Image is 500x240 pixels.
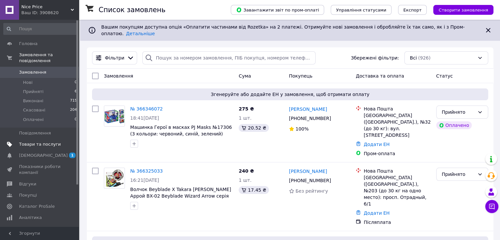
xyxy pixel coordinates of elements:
span: Відгуки [19,181,36,187]
span: 6 [75,89,77,95]
span: (926) [418,55,431,60]
div: [GEOGRAPHIC_DATA] ([GEOGRAPHIC_DATA].), №203 (до 30 кг на одно место): просп. Отрадный, 6/1 [364,174,431,207]
span: 18:41[DATE] [130,115,159,121]
span: Каталог ProSale [19,204,55,209]
span: 1 [69,153,76,158]
span: 715 [70,98,77,104]
a: Фото товару [104,168,125,189]
a: Детальніше [126,31,155,36]
div: 20.52 ₴ [239,124,269,132]
span: 100% [296,126,309,132]
span: Замовлення та повідомлення [19,52,79,64]
span: Оплачені [23,117,44,123]
span: Повідомлення [19,130,51,136]
div: Нова Пошта [364,168,431,174]
div: 17.45 ₴ [239,186,269,194]
div: Пром-оплата [364,150,431,157]
span: 240 ₴ [239,168,254,174]
span: Товари та послуги [19,141,61,147]
span: Доставка та оплата [356,73,404,79]
span: Згенеруйте або додайте ЕН у замовлення, щоб отримати оплату [95,91,486,98]
span: 0 [75,80,77,85]
button: Створити замовлення [433,5,493,15]
span: Управління статусами [336,8,386,12]
span: Аналітика [19,215,42,221]
a: Додати ЕН [364,210,390,216]
span: [DEMOGRAPHIC_DATA] [19,153,68,158]
span: Створити замовлення [439,8,488,12]
h1: Список замовлень [99,6,165,14]
button: Завантажити звіт по пром-оплаті [231,5,324,15]
div: Ваш ID: 3908620 [21,10,79,16]
div: [PHONE_NUMBER] [288,176,332,185]
span: Покупці [19,192,37,198]
a: Створити замовлення [427,7,493,12]
a: Машинка Герої в масках PJ Masks №17306 (3 кольори: червоний, синій, зелений) [130,125,232,136]
div: Прийнято [442,171,475,178]
img: Фото товару [104,169,125,187]
span: Замовлення [104,73,133,79]
span: Експорт [403,8,422,12]
span: Всі [410,55,417,61]
div: Післяплата [364,219,431,226]
span: Вашим покупцям доступна опція «Оплатити частинами від Rozetka» на 2 платежі. Отримуйте нові замов... [101,24,464,36]
img: Фото товару [104,106,125,126]
a: [PERSON_NAME] [289,106,327,112]
span: Управління сайтом [19,226,61,238]
a: [PERSON_NAME] [289,168,327,175]
span: Показники роботи компанії [19,164,61,176]
span: Замовлення [19,69,46,75]
span: 0 [75,117,77,123]
span: Нові [23,80,33,85]
span: Cума [239,73,251,79]
span: Статус [436,73,453,79]
span: 1 шт. [239,178,251,183]
span: 275 ₴ [239,106,254,111]
input: Пошук за номером замовлення, ПІБ покупця, номером телефону, Email, номером накладної [142,51,316,64]
span: Без рейтингу [296,188,328,194]
span: Збережені фільтри: [351,55,399,61]
span: Nice Price [21,4,71,10]
div: Нова Пошта [364,106,431,112]
span: Прийняті [23,89,43,95]
span: Завантажити звіт по пром-оплаті [236,7,319,13]
div: Прийнято [442,108,475,116]
a: № 366346072 [130,106,163,111]
div: [PHONE_NUMBER] [288,114,332,123]
span: Покупець [289,73,312,79]
span: Головна [19,41,37,47]
a: № 366325033 [130,168,163,174]
a: Волчок Beyblade X Takara [PERSON_NAME] Аррой BX-02 Beyblade Wizard Arrow серія Beyblade X, червоний [130,187,231,205]
span: Скасовані [23,107,45,113]
span: 204 [70,107,77,113]
div: [GEOGRAPHIC_DATA] ([GEOGRAPHIC_DATA].), №32 (до 30 кг): вул. [STREET_ADDRESS] [364,112,431,138]
span: Виконані [23,98,43,104]
button: Експорт [398,5,427,15]
span: 1 шт. [239,115,251,121]
span: Фільтри [105,55,124,61]
span: 16:21[DATE] [130,178,159,183]
a: Додати ЕН [364,142,390,147]
button: Управління статусами [331,5,392,15]
a: Фото товару [104,106,125,127]
input: Пошук [3,23,78,35]
div: Оплачено [436,121,472,129]
button: Чат з покупцем [485,200,498,213]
